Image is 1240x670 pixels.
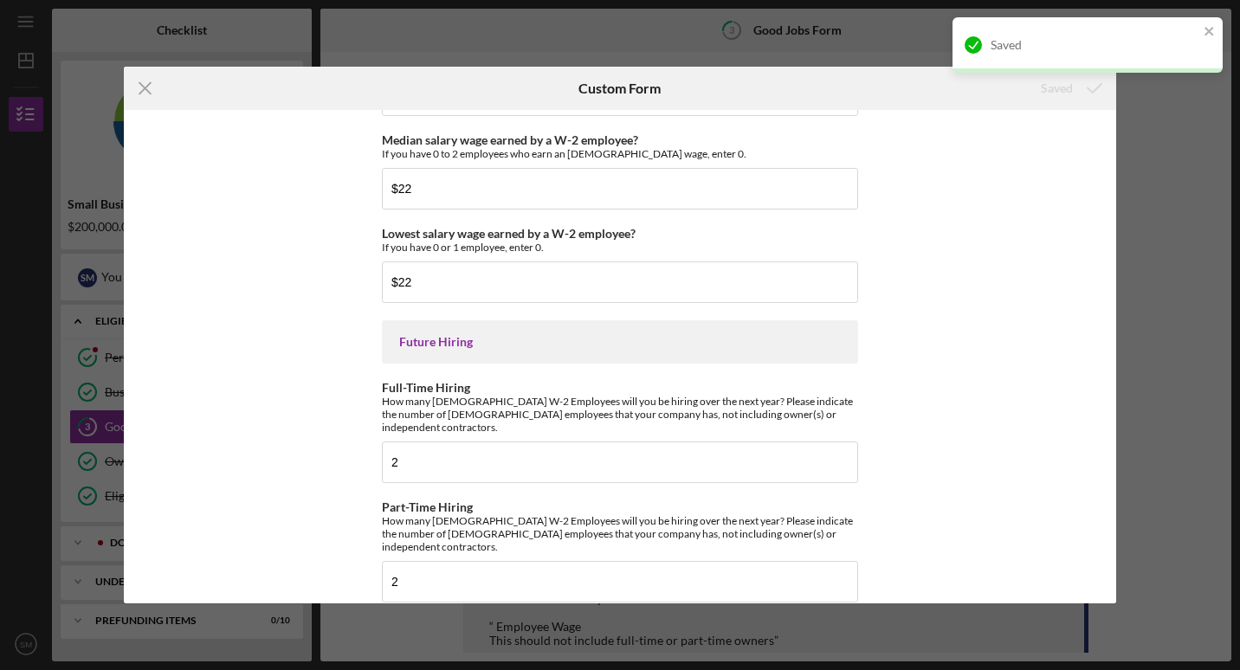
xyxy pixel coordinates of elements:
div: If you have 0 to 2 employees who earn an [DEMOGRAPHIC_DATA] wage, enter 0. [382,147,858,160]
label: Full-Time Hiring [382,380,470,395]
label: Median salary wage earned by a W-2 employee? [382,132,638,147]
label: Part-Time Hiring [382,499,473,514]
h6: Custom Form [578,81,661,96]
div: If you have 0 or 1 employee, enter 0. [382,241,858,254]
div: Future Hiring [399,335,841,349]
div: Saved [991,38,1198,52]
button: close [1204,24,1216,41]
label: Lowest salary wage earned by a W-2 employee? [382,226,636,241]
div: How many [DEMOGRAPHIC_DATA] W-2 Employees will you be hiring over the next year? Please indicate ... [382,514,858,553]
div: How many [DEMOGRAPHIC_DATA] W-2 Employees will you be hiring over the next year? Please indicate ... [382,395,858,434]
